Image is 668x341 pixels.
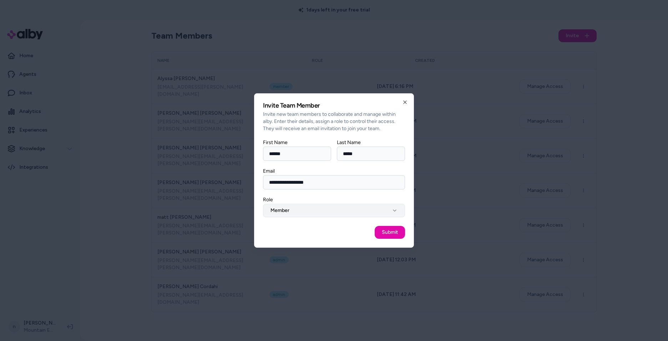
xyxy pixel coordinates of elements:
label: Role [263,197,273,203]
p: Analytics Inspector 1.7.0 [3,3,104,9]
h5: Bazaarvoice Analytics content is not detected on this page. [3,17,104,29]
label: Last Name [337,139,361,145]
p: Invite new team members to collaborate and manage within alby. Enter their details, assign a role... [263,111,405,132]
a: Enable Validation [3,40,44,46]
label: First Name [263,139,288,145]
h2: Invite Team Member [263,102,405,109]
button: Submit [375,226,405,239]
label: Email [263,168,275,174]
abbr: Enabling validation will send analytics events to the Bazaarvoice validation service. If an event... [3,40,44,46]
